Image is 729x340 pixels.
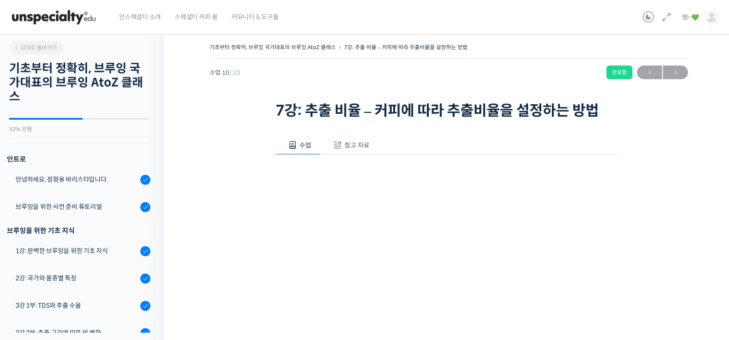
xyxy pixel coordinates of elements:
span: 수업 [299,141,311,149]
div: 안녕하세요, 정형용 바리스타입니다. [15,174,138,184]
h3: 인트로 [7,153,150,165]
span: → [663,66,688,79]
a: 다음→ [663,66,688,79]
span: 참고 자료 [344,141,370,149]
span: 강의로 돌아가기 [14,44,57,51]
a: 7강: 추출 비율 – 커피에 따라 추출비율을 설정하는 방법 [344,44,467,51]
div: 브루잉을 위한 사전 준비 튜토리얼 [15,202,138,212]
div: 1강: 완벽한 브루잉을 위한 기초 지식 [15,246,138,256]
span: ← [637,66,662,79]
a: ←이전 [637,66,662,79]
span: 수업 10 [210,70,240,76]
a: 강의로 돌아가기 [9,41,64,55]
div: 2강: 국가와 품종별 특징 [15,273,138,283]
a: 기초부터 정확히, 브루잉 국가대표의 브루잉 AtoZ 클래스 [210,44,336,51]
h2: 기초부터 정확히, 브루잉 국가대표의 브루잉 AtoZ 클래스 [9,61,150,104]
div: 3강 1부: TDS와 추출 수율 [15,300,138,310]
div: 3강 2부: 추출 구간에 따른 맛 변화 [15,328,138,338]
span: / 23 [229,69,240,76]
h1: 7강: 추출 비율 – 커피에 따라 추출비율을 설정하는 방법 [276,102,622,119]
div: 52% 진행 [9,127,150,132]
span: 쩡~💚 [682,13,699,21]
div: 완료함 [606,66,632,79]
div: 브루잉을 위한 기초 지식 [7,224,150,237]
